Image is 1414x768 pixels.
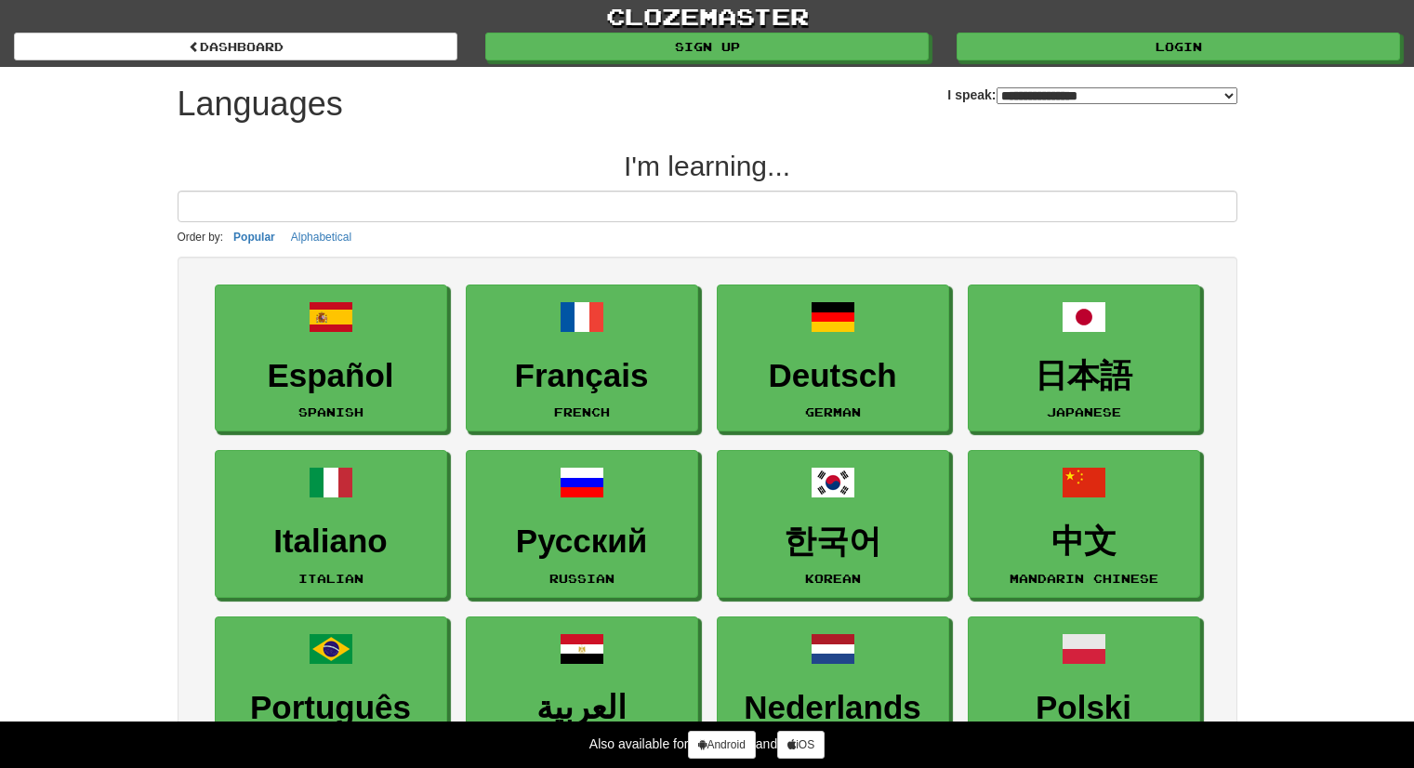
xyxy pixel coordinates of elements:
[688,731,755,759] a: Android
[466,285,698,432] a: FrançaisFrench
[805,572,861,585] small: Korean
[717,616,949,764] a: NederlandsDutch
[805,405,861,418] small: German
[298,405,363,418] small: Spanish
[476,523,688,560] h3: Русский
[1047,405,1121,418] small: Japanese
[225,358,437,394] h3: Español
[947,86,1236,104] label: I speak:
[727,358,939,394] h3: Deutsch
[485,33,929,60] a: Sign up
[225,523,437,560] h3: Italiano
[727,690,939,726] h3: Nederlands
[228,227,281,247] button: Popular
[476,358,688,394] h3: Français
[717,450,949,598] a: 한국어Korean
[554,405,610,418] small: French
[466,450,698,598] a: РусскийRussian
[215,285,447,432] a: EspañolSpanish
[178,151,1237,181] h2: I'm learning...
[466,616,698,764] a: العربيةArabic
[968,285,1200,432] a: 日本語Japanese
[777,731,825,759] a: iOS
[285,227,357,247] button: Alphabetical
[997,87,1237,104] select: I speak:
[215,450,447,598] a: ItalianoItalian
[968,616,1200,764] a: PolskiPolish
[476,690,688,726] h3: العربية
[978,358,1190,394] h3: 日本語
[727,523,939,560] h3: 한국어
[1010,572,1158,585] small: Mandarin Chinese
[14,33,457,60] a: dashboard
[968,450,1200,598] a: 中文Mandarin Chinese
[957,33,1400,60] a: Login
[717,285,949,432] a: DeutschGerman
[178,231,224,244] small: Order by:
[978,690,1190,726] h3: Polski
[549,572,614,585] small: Russian
[298,572,363,585] small: Italian
[178,86,343,123] h1: Languages
[225,690,437,726] h3: Português
[978,523,1190,560] h3: 中文
[215,616,447,764] a: PortuguêsPortuguese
